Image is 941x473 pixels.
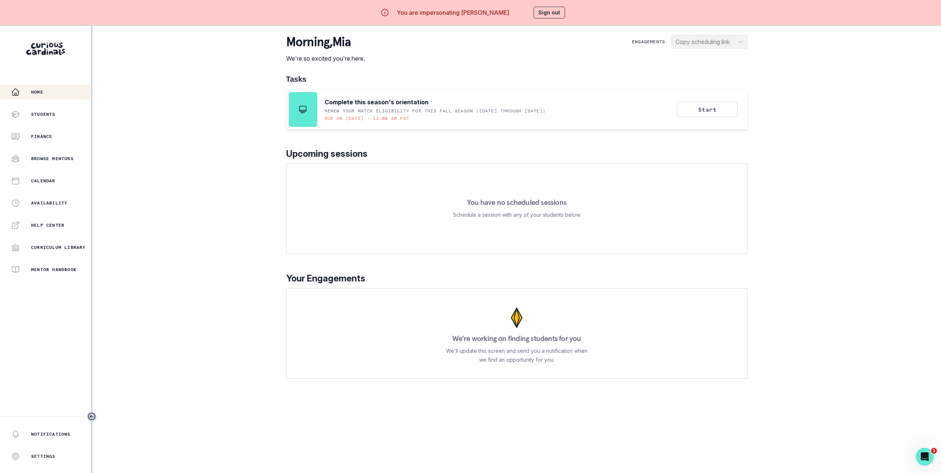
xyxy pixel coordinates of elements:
[632,39,668,45] p: Engagements:
[286,75,748,84] h1: Tasks
[31,244,86,250] p: Curriculum Library
[534,7,565,18] button: Sign out
[31,111,55,117] p: Students
[677,102,738,117] button: Start
[31,178,55,184] p: Calendar
[325,108,546,114] p: RENEW YOUR MATCH ELIGIBILITY FOR THIS FALL SEASON ([DATE] through [DATE])
[931,448,937,454] span: 1
[916,448,934,466] iframe: Intercom live chat
[286,147,748,161] p: Upcoming sessions
[286,272,748,285] p: Your Engagements
[31,431,71,437] p: Notifications
[467,199,566,206] p: You have no scheduled sessions
[31,156,74,162] p: Browse Mentors
[31,200,67,206] p: Availability
[31,267,77,273] p: Mentor Handbook
[397,8,509,17] p: You are impersonating [PERSON_NAME]
[87,412,97,421] button: Toggle sidebar
[286,54,365,63] p: We're so excited you're here.
[452,335,581,342] p: We're working on finding students for you
[325,98,429,107] p: Complete this season's orientation
[453,210,581,219] p: Schedule a session with any of your students below.
[31,222,64,228] p: Help Center
[446,347,588,364] p: We'll update this screen and send you a notification when we find an opportunity for you.
[26,43,65,55] img: Curious Cardinals Logo
[31,134,52,139] p: Finance
[31,89,43,95] p: Home
[286,35,365,50] p: morning , Mia
[31,453,55,459] p: Settings
[325,115,410,121] p: Due on [DATE] • 12:00 AM PDT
